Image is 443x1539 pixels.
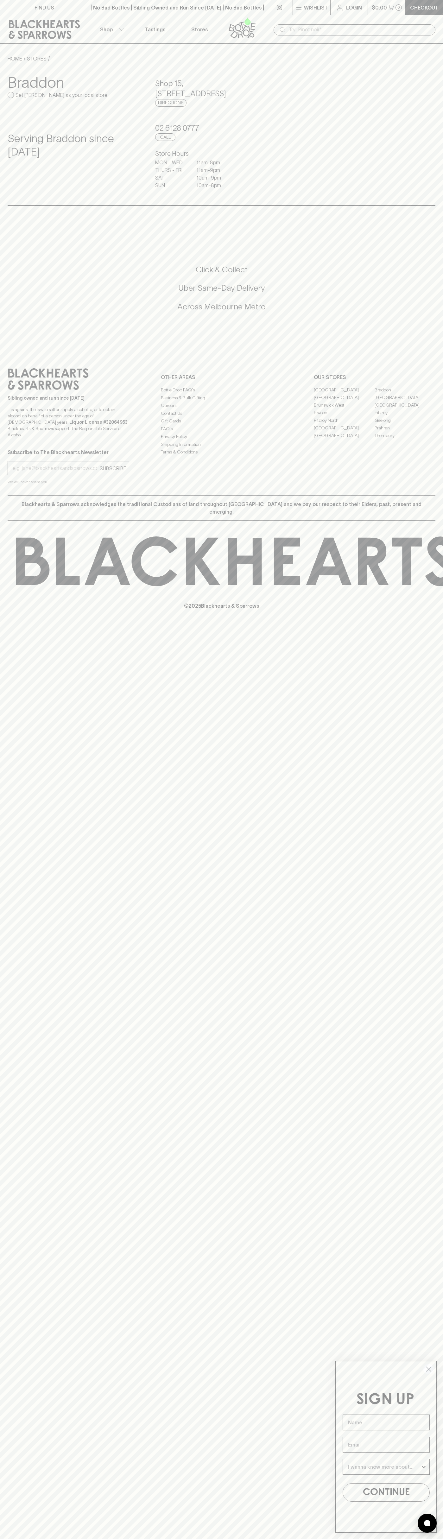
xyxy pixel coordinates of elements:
p: OTHER AREAS [161,373,282,381]
img: bubble-icon [424,1520,430,1526]
h5: 02 6128 0777 [155,123,288,133]
a: [GEOGRAPHIC_DATA] [314,394,375,401]
p: 10am - 9pm [196,174,228,181]
input: I wanna know more about... [348,1459,421,1474]
a: Elwood [314,409,375,416]
p: Shop [100,26,113,33]
h3: Braddon [8,73,140,91]
p: It is against the law to sell or supply alcohol to, or to obtain alcohol on behalf of a person un... [8,406,129,438]
a: HOME [8,56,22,61]
p: FIND US [35,4,54,11]
a: Contact Us [161,409,282,417]
a: Fitzroy [375,409,435,416]
a: Stores [177,15,222,43]
a: Brunswick West [314,401,375,409]
p: 0 [397,6,400,9]
input: Name [343,1415,430,1430]
a: Prahran [375,424,435,432]
h5: Click & Collect [8,264,435,275]
a: Privacy Policy [161,433,282,440]
p: Stores [191,26,208,33]
p: THURS - FRI [155,166,187,174]
a: Thornbury [375,432,435,439]
p: Subscribe to The Blackhearts Newsletter [8,448,129,456]
button: CONTINUE [343,1483,430,1502]
a: [GEOGRAPHIC_DATA] [375,394,435,401]
p: Wishlist [304,4,328,11]
p: Login [346,4,362,11]
a: Call [155,133,175,141]
h5: Shop 15 , [STREET_ADDRESS] [155,79,288,99]
p: SUBSCRIBE [100,465,126,472]
a: Terms & Conditions [161,448,282,456]
a: STORES [27,56,47,61]
input: e.g. jane@blackheartsandsparrows.com.au [13,463,97,473]
p: 11am - 8pm [196,159,228,166]
a: [GEOGRAPHIC_DATA] [314,386,375,394]
input: Try "Pinot noir" [289,25,430,35]
div: FLYOUT Form [329,1355,443,1539]
a: Braddon [375,386,435,394]
a: Gift Cards [161,417,282,425]
h6: Store Hours [155,149,288,159]
a: [GEOGRAPHIC_DATA] [375,401,435,409]
div: Call to action block [8,239,435,345]
a: Careers [161,402,282,409]
button: Close dialog [423,1364,434,1375]
p: 11am - 9pm [196,166,228,174]
a: Tastings [133,15,177,43]
p: MON - WED [155,159,187,166]
a: Bottle Drop FAQ's [161,386,282,394]
strong: Liquor License #32064953 [69,420,128,425]
input: Email [343,1437,430,1453]
button: SUBSCRIBE [97,461,129,475]
p: Sibling owned and run since [DATE] [8,395,129,401]
p: Checkout [410,4,439,11]
p: $0.00 [372,4,387,11]
p: Tastings [145,26,165,33]
p: 10am - 8pm [196,181,228,189]
button: Show Options [421,1459,427,1474]
h5: Across Melbourne Metro [8,301,435,312]
a: Business & Bulk Gifting [161,394,282,402]
a: Directions [155,99,187,107]
a: [GEOGRAPHIC_DATA] [314,432,375,439]
a: Fitzroy North [314,416,375,424]
h4: Serving Braddon since [DATE] [8,132,140,159]
p: Blackhearts & Sparrows acknowledges the traditional Custodians of land throughout [GEOGRAPHIC_DAT... [12,500,431,516]
a: Geelong [375,416,435,424]
p: We will never spam you [8,479,129,485]
a: [GEOGRAPHIC_DATA] [314,424,375,432]
p: OUR STORES [314,373,435,381]
span: SIGN UP [356,1393,414,1407]
button: Shop [89,15,133,43]
p: Set [PERSON_NAME] as your local store [16,91,107,99]
p: SAT [155,174,187,181]
h5: Uber Same-Day Delivery [8,283,435,293]
p: SUN [155,181,187,189]
a: Shipping Information [161,440,282,448]
a: FAQ's [161,425,282,433]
